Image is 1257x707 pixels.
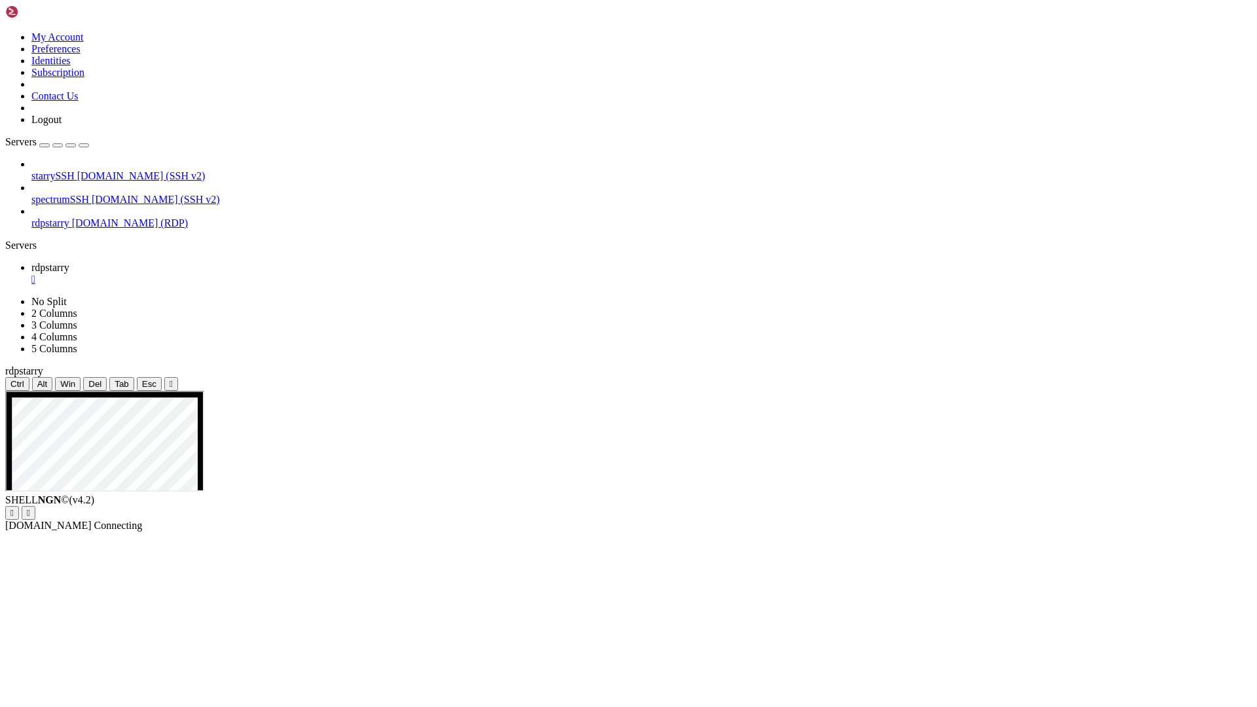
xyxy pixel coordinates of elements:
a: 2 Columns [31,308,77,319]
img: Shellngn [5,5,81,18]
a: Subscription [31,67,84,78]
a: My Account [31,31,84,43]
span: rdpstarry [31,217,69,228]
a: Preferences [31,43,81,54]
li: spectrumSSH [DOMAIN_NAME] (SSH v2) [31,182,1252,206]
button:  [5,506,19,520]
span: Win [60,379,75,389]
span: Connecting [94,520,143,531]
a: rdpstarry [31,262,1252,285]
span: 4.2.0 [69,494,95,505]
a: Identities [31,55,71,66]
span: SHELL © [5,494,94,505]
button:  [22,506,35,520]
button: Win [55,377,81,391]
a: Servers [5,136,89,147]
span: Servers [5,136,37,147]
span: Esc [142,379,156,389]
a:  [31,274,1252,285]
li: rdpstarry [DOMAIN_NAME] (RDP) [31,206,1252,229]
button: Tab [109,377,134,391]
div:  [10,508,14,518]
span: rdpstarry [5,365,43,376]
a: rdpstarry [DOMAIN_NAME] (RDP) [31,217,1252,229]
span: Del [88,379,101,389]
span: [DOMAIN_NAME] (SSH v2) [92,194,220,205]
a: 3 Columns [31,319,77,331]
li: starrySSH [DOMAIN_NAME] (SSH v2) [31,158,1252,182]
div:  [27,508,30,518]
span: Alt [37,379,48,389]
span: [DOMAIN_NAME] [5,520,92,531]
span: [DOMAIN_NAME] (RDP) [72,217,188,228]
button: Del [83,377,107,391]
a: spectrumSSH [DOMAIN_NAME] (SSH v2) [31,194,1252,206]
span: Tab [115,379,129,389]
span: rdpstarry [31,262,69,273]
div:  [170,379,173,389]
a: Contact Us [31,90,79,101]
a: starrySSH [DOMAIN_NAME] (SSH v2) [31,170,1252,182]
span: Ctrl [10,379,24,389]
span: starrySSH [31,170,75,181]
b: NGN [38,494,62,505]
a: Logout [31,114,62,125]
span: [DOMAIN_NAME] (SSH v2) [77,170,206,181]
div: Servers [5,240,1252,251]
button: Esc [137,377,162,391]
a: No Split [31,296,67,307]
button: Alt [32,377,53,391]
a: 5 Columns [31,343,77,354]
a: 4 Columns [31,331,77,342]
button:  [164,377,178,391]
button: Ctrl [5,377,29,391]
span: spectrumSSH [31,194,89,205]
